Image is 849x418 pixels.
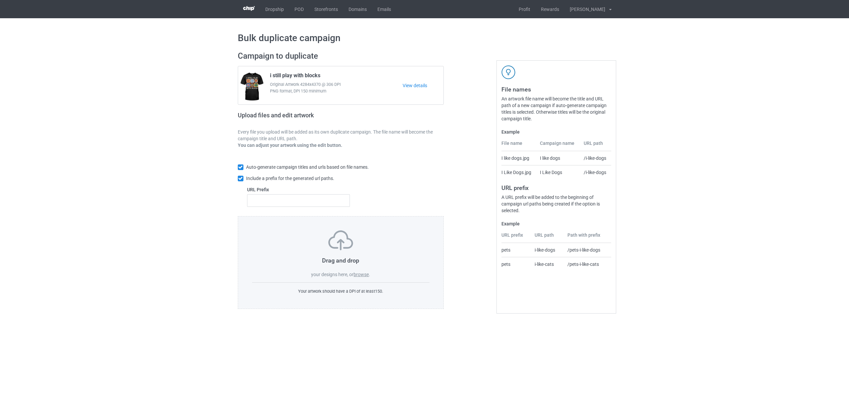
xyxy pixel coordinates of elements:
[238,129,444,142] p: Every file you upload will be added as its own duplicate campaign. The file name will become the ...
[531,232,564,243] th: URL path
[501,232,531,243] th: URL prefix
[252,257,430,264] h3: Drag and drop
[369,272,370,277] span: .
[501,151,536,165] td: I like dogs.jpg
[328,230,353,250] img: svg+xml;base64,PD94bWwgdmVyc2lvbj0iMS4wIiBlbmNvZGluZz0iVVRGLTgiPz4KPHN2ZyB3aWR0aD0iNzVweCIgaGVpZ2...
[564,1,605,18] div: [PERSON_NAME]
[270,88,403,94] span: PNG format, DPI 150 minimum
[531,243,564,257] td: i-like-dogs
[501,65,515,79] img: svg+xml;base64,PD94bWwgdmVyc2lvbj0iMS4wIiBlbmNvZGluZz0iVVRGLTgiPz4KPHN2ZyB3aWR0aD0iNDJweCIgaGVpZ2...
[311,272,354,277] span: your designs here, or
[246,164,369,170] span: Auto-generate campaign titles and urls based on file names.
[501,86,611,93] h3: File names
[564,243,611,257] td: /pets-i-like-dogs
[270,72,320,81] span: i still play with blocks
[564,232,611,243] th: Path with prefix
[354,272,369,277] label: browse
[580,151,611,165] td: /i-like-dogs
[247,186,350,193] label: URL Prefix
[501,129,611,135] label: Example
[246,176,334,181] span: Include a prefix for the generated url paths.
[501,220,611,227] label: Example
[243,6,255,11] img: 3d383065fc803cdd16c62507c020ddf8.png
[298,289,383,294] span: Your artwork should have a DPI of at least 150 .
[536,165,580,179] td: I Like Dogs
[501,243,531,257] td: pets
[501,165,536,179] td: I Like Dogs.jpg
[531,257,564,271] td: i-like-cats
[580,165,611,179] td: /i-like-dogs
[536,140,580,151] th: Campaign name
[238,143,342,148] b: You can adjust your artwork using the edit button.
[270,81,403,88] span: Original Artwork 4284x4370 @ 306 DPI
[238,51,444,61] h2: Campaign to duplicate
[501,95,611,122] div: An artwork file name will become the title and URL path of a new campaign if auto-generate campai...
[238,32,612,44] h1: Bulk duplicate campaign
[501,194,611,214] div: A URL prefix will be added to the beginning of campaign url paths being created if the option is ...
[501,257,531,271] td: pets
[238,112,361,124] h2: Upload files and edit artwork
[580,140,611,151] th: URL path
[403,82,443,89] a: View details
[501,184,611,192] h3: URL prefix
[501,140,536,151] th: File name
[536,151,580,165] td: I like dogs
[564,257,611,271] td: /pets-i-like-cats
